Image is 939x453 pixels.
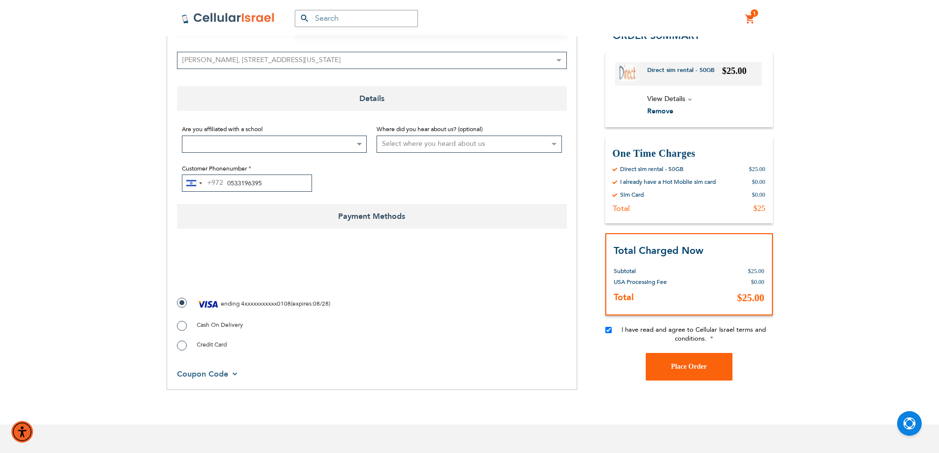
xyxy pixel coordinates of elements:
span: Customer Phonenumber [182,165,247,173]
span: Coupon Code [177,369,228,380]
div: +972 [207,177,223,189]
span: USA Processing Fee [614,278,667,285]
span: 1 [753,9,756,17]
span: 4xxxxxxxxxxx0108 [241,300,291,308]
span: ending [221,300,240,308]
span: Remove [647,106,673,115]
span: Place Order [671,363,707,370]
span: Payment Methods [177,204,567,229]
iframe: reCAPTCHA [177,251,327,289]
a: Direct sim rental - 50GB [647,66,722,82]
h3: One Time Charges [613,147,765,160]
span: Are you affiliated with a school [182,125,263,133]
span: Cash On Delivery [197,321,243,329]
div: Accessibility Menu [11,421,33,443]
span: 08/28 [313,300,329,308]
span: $25.00 [737,292,765,303]
span: Details [177,86,567,111]
button: Place Order [646,352,732,380]
img: Cellular Israel Logo [181,12,275,24]
span: $25.00 [748,267,765,274]
div: $0.00 [752,178,765,186]
strong: Total Charged Now [614,244,703,257]
label: ( : ) [177,297,330,312]
span: Where did you hear about us? (optional) [377,125,483,133]
span: Credit Card [197,341,227,348]
span: expires [292,300,312,308]
div: Sim Card [620,191,644,199]
div: Total [613,204,630,213]
img: Direct sim rental - 50GB [619,65,636,81]
div: $0.00 [752,191,765,199]
input: Search [295,10,418,27]
img: Visa [197,297,219,312]
div: Direct sim rental - 50GB [620,165,684,173]
th: Subtotal [614,258,691,276]
div: $25 [754,204,765,213]
span: I have read and agree to Cellular Israel terms and conditions. [622,325,766,343]
div: I already have a Hot Moblie sim card [620,178,716,186]
a: 1 [745,13,756,25]
span: $0.00 [751,278,765,285]
strong: Total [614,291,634,303]
button: Selected country [182,175,223,191]
span: $25.00 [722,66,747,76]
span: View Details [647,94,685,104]
input: e.g. 50-234-5678 [182,174,312,192]
div: $25.00 [749,165,765,173]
